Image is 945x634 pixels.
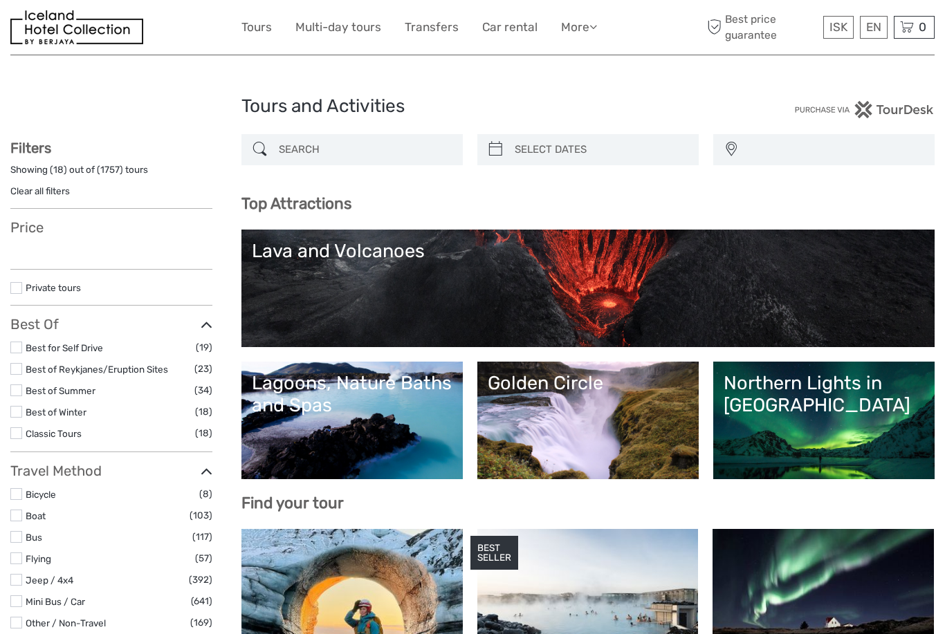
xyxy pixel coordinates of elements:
a: Flying [26,553,51,564]
span: (8) [199,486,212,502]
span: Best price guarantee [704,12,820,42]
a: Best of Winter [26,407,86,418]
strong: Filters [10,140,51,156]
a: Northern Lights in [GEOGRAPHIC_DATA] [724,372,924,469]
a: Best of Reykjanes/Eruption Sites [26,364,168,375]
span: (18) [195,404,212,420]
div: Northern Lights in [GEOGRAPHIC_DATA] [724,372,924,417]
a: Bicycle [26,489,56,500]
span: (34) [194,382,212,398]
label: 1757 [100,163,120,176]
div: Showing ( ) out of ( ) tours [10,163,212,185]
h1: Tours and Activities [241,95,704,118]
div: Lagoons, Nature Baths and Spas [252,372,452,417]
div: EN [860,16,888,39]
span: (57) [195,550,212,566]
h3: Best Of [10,316,212,333]
span: (392) [189,572,212,588]
a: Bus [26,532,42,543]
span: (23) [194,361,212,377]
div: Golden Circle [488,372,688,394]
a: Transfers [405,17,459,37]
span: (103) [190,507,212,523]
a: Multi-day tours [295,17,381,37]
img: PurchaseViaTourDesk.png [794,101,935,118]
a: Mini Bus / Car [26,596,85,607]
a: Best of Summer [26,385,95,396]
span: (18) [195,425,212,441]
span: (117) [192,529,212,545]
a: Best for Self Drive [26,342,103,353]
b: Find your tour [241,494,344,512]
input: SEARCH [273,138,456,162]
a: Golden Circle [488,372,688,469]
h3: Travel Method [10,463,212,479]
a: More [561,17,597,37]
a: Tours [241,17,272,37]
a: Car rental [482,17,538,37]
a: Boat [26,510,46,521]
a: Clear all filters [10,185,70,196]
h3: Price [10,219,212,236]
b: Top Attractions [241,194,351,213]
label: 18 [53,163,64,176]
img: 481-8f989b07-3259-4bb0-90ed-3da368179bdc_logo_small.jpg [10,10,143,44]
a: Lagoons, Nature Baths and Spas [252,372,452,469]
span: (169) [190,615,212,631]
span: 0 [917,20,928,34]
span: (19) [196,339,212,355]
a: Other / Non-Travel [26,617,106,628]
span: (641) [191,593,212,609]
a: Jeep / 4x4 [26,575,73,586]
div: BEST SELLER [470,536,518,570]
a: Private tours [26,282,81,293]
span: ISK [829,20,847,34]
a: Lava and Volcanoes [252,240,924,337]
a: Classic Tours [26,428,82,439]
input: SELECT DATES [509,138,692,162]
div: Lava and Volcanoes [252,240,924,262]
